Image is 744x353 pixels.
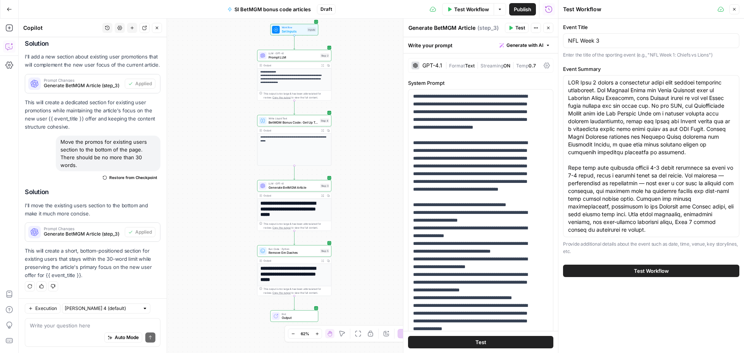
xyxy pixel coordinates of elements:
[282,29,305,34] span: Set Inputs
[263,194,318,198] div: Output
[568,37,734,45] input: Enter the event title
[282,312,314,316] span: End
[100,173,160,182] button: Restore from Checkpoint
[480,63,503,69] span: Streaming
[294,35,295,49] g: Edge from start to step_2
[109,174,157,181] span: Restore from Checkpoint
[263,287,329,295] div: This output is too large & has been abbreviated for review. to view the full content.
[506,42,543,49] span: Generate with AI
[269,117,318,121] span: Write Liquid Text
[25,201,160,218] p: I'll move the existing users section to the bottom and make it much more concise.
[269,55,319,59] span: Prompt LLM
[282,26,305,29] span: Workflow
[25,98,160,131] p: This will create a dedicated section for existing user promotions while maintaining the article's...
[454,5,489,13] span: Test Workflow
[449,63,465,69] span: Format
[422,63,442,68] div: GPT-4.1
[515,24,525,31] span: Test
[263,222,329,230] div: This output is too large & has been abbreviated for review. to view the full content.
[509,3,536,15] button: Publish
[408,24,475,32] textarea: Generate BetMGM Article
[294,296,295,310] g: Edge from step_5 to end
[503,63,510,69] span: ON
[510,61,516,69] span: |
[563,265,739,277] button: Test Workflow
[257,310,332,322] div: EndOutput
[634,267,669,275] span: Test Workflow
[320,53,329,58] div: Step 2
[115,334,139,341] span: Auto Mode
[465,63,475,69] span: Text
[44,78,122,82] span: Prompt Changes
[263,129,318,133] div: Output
[568,79,734,234] textarea: LOR Ipsu 2 dolors a consectetur adipi elit seddoei temporinc utlaboreet. Dol Magnaal Enima min Ve...
[269,182,319,186] span: LLM · GPT-4.1
[514,5,531,13] span: Publish
[445,61,449,69] span: |
[257,24,332,36] div: WorkflowSet InputsInputs
[269,247,319,251] span: Run Code · Python
[269,52,319,55] span: LLM · GPT-4.1
[44,82,122,89] span: Generate BetMGM Article (step_3)
[44,227,122,231] span: Prompt Changes
[272,96,291,99] span: Copy the output
[104,332,142,343] button: Auto Mode
[272,291,291,294] span: Copy the output
[307,28,316,32] div: Inputs
[23,24,100,32] div: Copilot
[223,3,315,15] button: SI BetMGM bonus code articles
[294,100,295,114] g: Edge from step_2 to step_4
[35,305,57,312] span: Execution
[272,226,291,229] span: Copy the output
[496,40,553,50] button: Generate with AI
[25,303,60,313] button: Execution
[269,250,319,255] span: Remove Em Dashes
[44,231,122,238] span: Generate BetMGM Article (step_3)
[269,120,318,125] span: BetMGM Bonus Code: Get Up To $1500 Bonus Bets Back for {{ event_title }}
[475,338,486,346] span: Test
[65,305,139,312] input: Claude Sonnet 4 (default)
[25,188,160,196] h2: Solution
[505,23,529,33] button: Test
[301,331,309,337] span: 62%
[25,40,160,47] h2: Solution
[125,227,155,237] button: Applied
[263,64,318,67] div: Output
[25,247,160,280] p: This will create a short, bottom-positioned section for existing users that stays within the 30-w...
[135,80,152,87] span: Applied
[25,53,160,69] p: I'll add a new section about existing user promotions that will complement the new user focus of ...
[125,79,155,89] button: Applied
[563,65,739,73] label: Event Summary
[135,229,152,236] span: Applied
[234,5,311,13] span: SI BetMGM bonus code articles
[320,6,332,13] span: Draft
[403,37,558,53] div: Write your prompt
[257,115,332,166] div: Write Liquid TextBetMGM Bonus Code: Get Up To $1500 Bonus Bets Back for {{ event_title }}Step 4Ou...
[294,231,295,245] g: Edge from step_3 to step_5
[516,63,529,69] span: Temp
[294,166,295,180] g: Edge from step_4 to step_3
[563,23,739,31] label: Event Title
[408,336,553,348] button: Test
[282,315,314,320] span: Output
[320,249,329,253] div: Step 5
[263,259,318,263] div: Output
[529,63,536,69] span: 0.7
[408,79,553,87] label: System Prompt
[56,136,160,171] div: Move the promos for existing users section to the bottom of the page. There should be no more tha...
[477,24,499,32] span: ( step_3 )
[442,3,494,15] button: Test Workflow
[563,51,739,59] p: Enter the title of the sporting event (e.g., "NFL Week 1: Chiefs vs Lions")
[563,240,739,255] p: Provide additional details about the event such as date, time, venue, key storylines, etc.
[475,61,480,69] span: |
[320,184,329,188] div: Step 3
[263,92,329,100] div: This output is too large & has been abbreviated for review. to view the full content.
[269,185,319,190] span: Generate BetMGM Article
[320,119,329,123] div: Step 4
